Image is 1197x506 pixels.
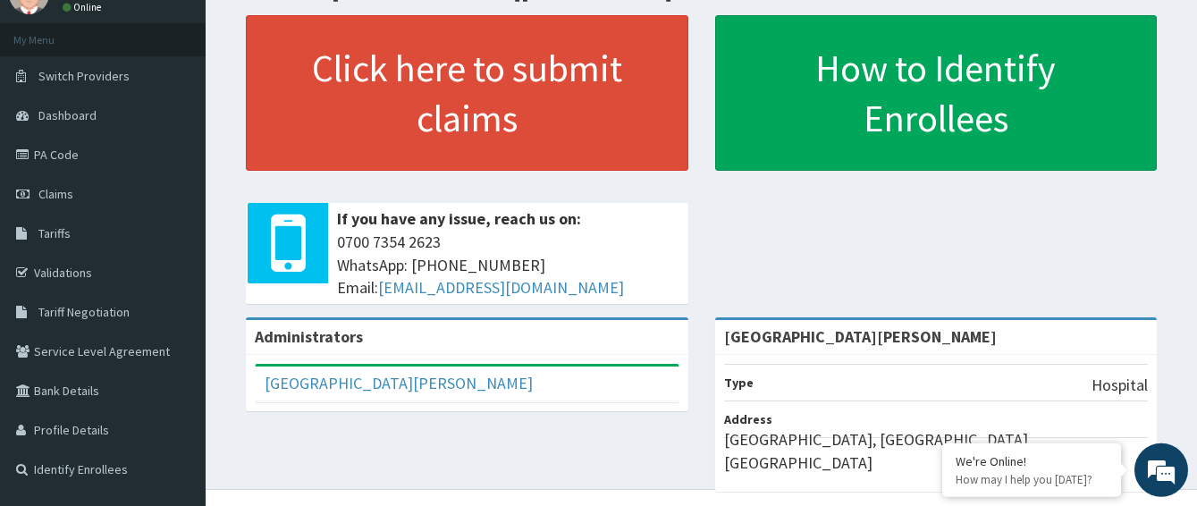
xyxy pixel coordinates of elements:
p: [GEOGRAPHIC_DATA], [GEOGRAPHIC_DATA], [GEOGRAPHIC_DATA] [724,428,1149,474]
a: [GEOGRAPHIC_DATA][PERSON_NAME] [265,373,533,393]
span: Switch Providers [38,68,130,84]
p: Hospital [1092,374,1148,397]
a: [EMAIL_ADDRESS][DOMAIN_NAME] [378,277,624,298]
div: We're Online! [956,453,1108,469]
p: How may I help you today? [956,472,1108,487]
span: 0700 7354 2623 WhatsApp: [PHONE_NUMBER] Email: [337,231,679,299]
b: If you have any issue, reach us on: [337,208,581,229]
strong: [GEOGRAPHIC_DATA][PERSON_NAME] [724,326,997,347]
span: Claims [38,186,73,202]
a: Online [63,1,105,13]
span: Tariffs [38,225,71,241]
a: Click here to submit claims [246,15,688,171]
span: Dashboard [38,107,97,123]
b: Address [724,411,772,427]
b: Administrators [255,326,363,347]
a: How to Identify Enrollees [715,15,1158,171]
span: Tariff Negotiation [38,304,130,320]
b: Type [724,375,754,391]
